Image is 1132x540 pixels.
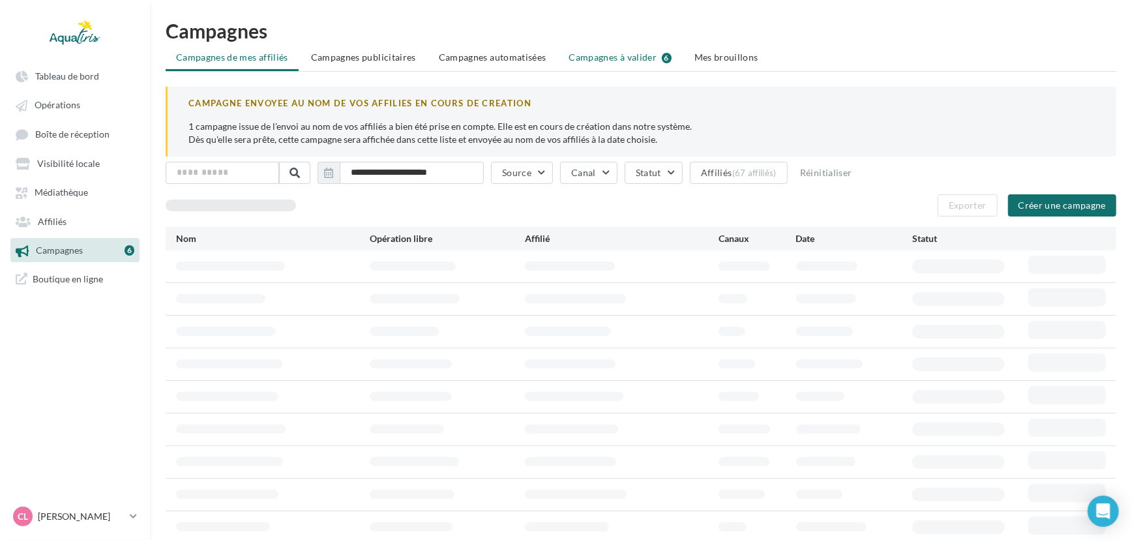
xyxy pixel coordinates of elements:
div: 6 [662,53,672,63]
span: Tableau de bord [35,70,99,82]
div: Opération libre [370,232,525,245]
span: Affiliés [38,216,67,227]
span: Mes brouillons [694,52,758,63]
p: 1 campagne issue de l'envoi au nom de vos affiliés a bien été prise en compte. Elle est en cours ... [188,120,1095,146]
span: Campagnes automatisées [439,52,546,63]
div: Open Intercom Messenger [1088,496,1119,527]
div: (67 affiliés) [732,168,777,178]
a: Boîte de réception [8,122,142,146]
p: [PERSON_NAME] [38,510,125,523]
button: Canal [560,162,618,184]
a: Tableau de bord [8,64,142,87]
button: Source [491,162,553,184]
button: Statut [625,162,683,184]
a: CL [PERSON_NAME] [10,504,140,529]
div: Affilié [525,232,719,245]
span: Boutique en ligne [33,273,103,285]
span: Opérations [35,100,80,111]
a: Boutique en ligne [8,267,142,290]
span: CL [18,510,28,523]
a: Visibilité locale [8,151,142,175]
button: Créer une campagne [1008,194,1116,217]
a: Campagnes 6 [8,238,142,262]
span: Boîte de réception [35,128,110,140]
div: 6 [125,245,134,256]
h1: Campagnes [166,21,1116,40]
span: Campagnes publicitaires [311,52,416,63]
button: Réinitialiser [795,165,857,181]
span: Visibilité locale [37,158,100,169]
div: Statut [912,232,1028,245]
a: Médiathèque [8,180,142,203]
div: Canaux [719,232,796,245]
div: CAMPAGNE ENVOYEE AU NOM DE VOS AFFILIES EN COURS DE CREATION [188,97,1095,110]
span: Campagnes à valider [569,51,657,64]
button: Affiliés(67 affiliés) [690,162,788,184]
div: Nom [176,232,370,245]
div: Date [796,232,912,245]
span: Campagnes [36,245,83,256]
a: Affiliés [8,209,142,233]
a: 6 [125,243,134,258]
span: Médiathèque [35,187,88,198]
button: Exporter [938,194,998,217]
a: Opérations [8,93,142,116]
